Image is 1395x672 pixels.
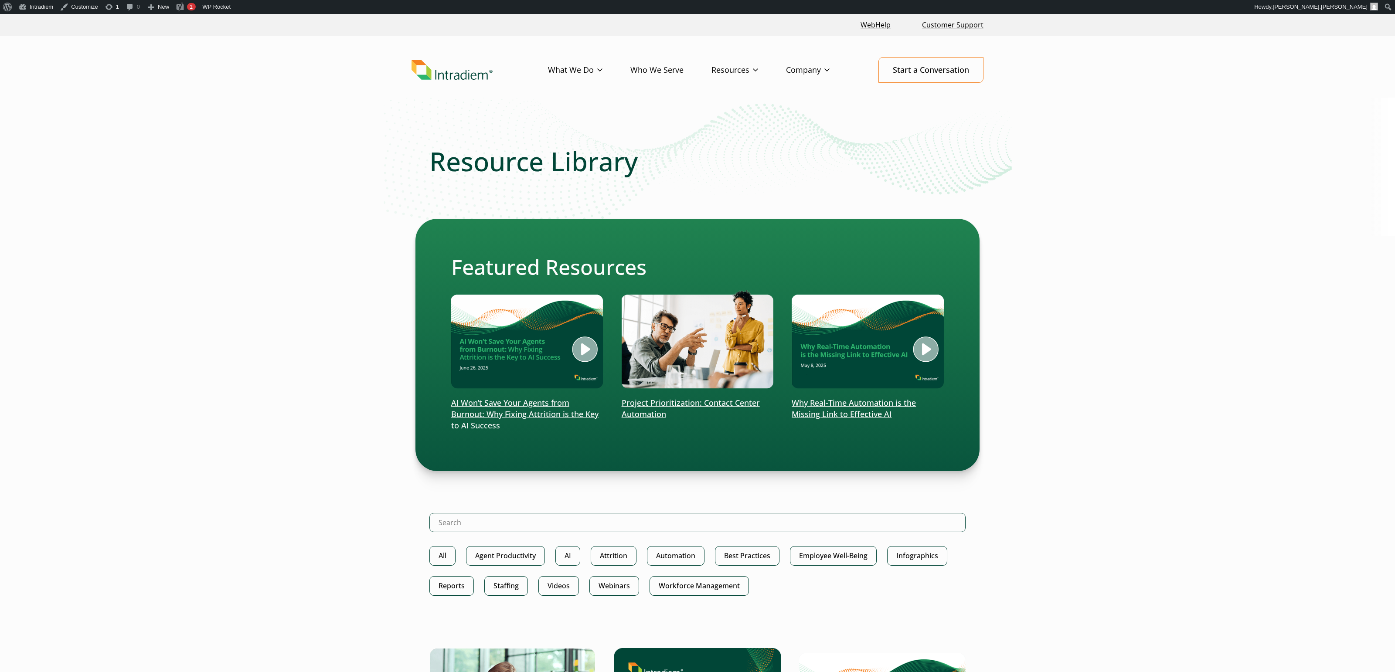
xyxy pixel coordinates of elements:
[711,58,786,83] a: Resources
[451,255,944,280] h2: Featured Resources
[786,58,857,83] a: Company
[630,58,711,83] a: Who We Serve
[484,576,528,596] a: Staffing
[548,58,630,83] a: What We Do
[451,290,603,431] a: AI Won’t Save Your Agents from Burnout: Why Fixing Attrition is the Key to AI Success
[919,16,987,34] a: Customer Support
[451,397,603,431] p: AI Won’t Save Your Agents from Burnout: Why Fixing Attrition is the Key to AI Success
[715,546,779,566] a: Best Practices
[878,57,983,83] a: Start a Conversation
[790,546,877,566] a: Employee Well-Being
[589,576,639,596] a: Webinars
[887,546,947,566] a: Infographics
[412,60,548,80] a: Link to homepage of Intradiem
[792,290,944,420] a: Why Real-Time Automation is the Missing Link to Effective AI
[1273,3,1368,10] span: [PERSON_NAME].[PERSON_NAME]
[591,546,636,566] a: Attrition
[857,16,894,34] a: Link opens in a new window
[429,513,966,532] input: Search
[412,60,493,80] img: Intradiem
[622,397,774,420] p: Project Prioritization: Contact Center Automation
[466,546,545,566] a: Agent Productivity
[647,546,704,566] a: Automation
[429,576,474,596] a: Reports
[792,397,944,420] p: Why Real-Time Automation is the Missing Link to Effective AI
[429,146,966,177] h1: Resource Library
[538,576,579,596] a: Videos
[622,290,774,420] a: Project Prioritization: Contact Center Automation
[429,513,966,546] form: Search Intradiem
[190,3,193,10] span: 1
[555,546,580,566] a: AI
[650,576,749,596] a: Workforce Management
[429,546,456,566] a: All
